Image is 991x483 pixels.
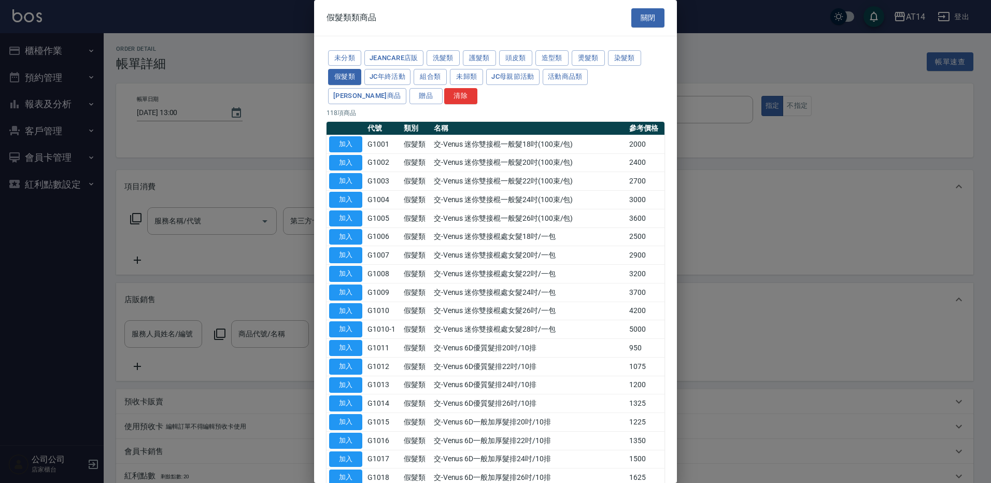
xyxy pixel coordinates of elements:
td: 假髮類 [401,228,431,246]
td: G1003 [365,172,401,191]
button: JeanCare店販 [364,50,423,66]
td: G1007 [365,246,401,265]
button: 贈品 [409,88,443,104]
td: G1010 [365,302,401,320]
td: 3600 [627,209,664,228]
td: G1002 [365,153,401,172]
td: G1017 [365,450,401,468]
button: 加入 [329,303,362,319]
td: 交-Venus 6D一般加厚髮排20吋/10排 [431,413,627,432]
td: 假髮類 [401,209,431,228]
button: 加入 [329,155,362,171]
button: 假髮類 [328,69,361,85]
td: 交-Venus 迷你雙接棍處女髮20吋/一包 [431,246,627,265]
button: JC母親節活動 [486,69,540,85]
td: 假髮類 [401,172,431,191]
td: 1075 [627,357,664,376]
td: 交-Venus 迷你雙接棍處女髮24吋/一包 [431,283,627,302]
button: 加入 [329,247,362,263]
td: 950 [627,339,664,358]
button: 加入 [329,433,362,449]
td: G1009 [365,283,401,302]
button: 加入 [329,340,362,356]
td: 2700 [627,172,664,191]
td: 假髮類 [401,376,431,394]
td: 交-Venus 6D優質髮排26吋/10排 [431,394,627,413]
th: 代號 [365,122,401,135]
td: 2900 [627,246,664,265]
td: 4200 [627,302,664,320]
button: 加入 [329,192,362,208]
td: G1006 [365,228,401,246]
button: 清除 [444,88,477,104]
button: [PERSON_NAME]商品 [328,88,406,104]
p: 118 項商品 [327,108,664,118]
button: 加入 [329,451,362,467]
td: 假髮類 [401,450,431,468]
td: G1015 [365,413,401,432]
button: JC年終活動 [364,69,410,85]
td: 交-Venus 迷你雙接棍一般髮24吋(100束/包) [431,191,627,209]
td: 假髮類 [401,283,431,302]
td: 假髮類 [401,394,431,413]
td: 1225 [627,413,664,432]
td: G1008 [365,265,401,283]
td: 交-Venus 迷你雙接棍一般髮26吋(100束/包) [431,209,627,228]
td: 交-Venus 迷你雙接棍處女髮26吋/一包 [431,302,627,320]
td: 假髮類 [401,431,431,450]
td: G1016 [365,431,401,450]
td: 假髮類 [401,191,431,209]
td: 3200 [627,265,664,283]
td: 假髮類 [401,153,431,172]
td: 2500 [627,228,664,246]
td: G1001 [365,135,401,153]
td: 假髮類 [401,339,431,358]
button: 活動商品類 [543,69,588,85]
span: 假髮類類商品 [327,12,376,23]
th: 參考價格 [627,122,664,135]
button: 加入 [329,210,362,226]
button: 加入 [329,229,362,245]
button: 造型類 [535,50,569,66]
td: 交-Venus 迷你雙接棍處女髮28吋/一包 [431,320,627,339]
td: G1010-1 [365,320,401,339]
td: 交-Venus 迷你雙接棍處女髮22吋/一包 [431,265,627,283]
th: 類別 [401,122,431,135]
td: 交-Venus 6D一般加厚髮排24吋/10排 [431,450,627,468]
button: 加入 [329,136,362,152]
td: 交-Venus 6D優質髮排20吋/10排 [431,339,627,358]
button: 加入 [329,321,362,337]
button: 未歸類 [450,69,483,85]
td: 1200 [627,376,664,394]
button: 組合類 [414,69,447,85]
button: 加入 [329,395,362,411]
button: 加入 [329,359,362,375]
th: 名稱 [431,122,627,135]
button: 洗髮類 [427,50,460,66]
button: 頭皮類 [499,50,532,66]
button: 護髮類 [463,50,496,66]
button: 加入 [329,266,362,282]
button: 燙髮類 [572,50,605,66]
td: 交-Venus 6D優質髮排24吋/10排 [431,376,627,394]
td: 交-Venus 迷你雙接棍一般髮22吋(100束/包) [431,172,627,191]
button: 染髮類 [608,50,641,66]
button: 加入 [329,377,362,393]
td: 1350 [627,431,664,450]
td: G1004 [365,191,401,209]
td: 假髮類 [401,413,431,432]
td: 5000 [627,320,664,339]
td: 3000 [627,191,664,209]
td: 交-Venus 迷你雙接棍處女髮18吋/一包 [431,228,627,246]
button: 加入 [329,173,362,189]
td: 1325 [627,394,664,413]
td: 交-Venus 6D一般加厚髮排22吋/10排 [431,431,627,450]
td: 2400 [627,153,664,172]
td: G1013 [365,376,401,394]
td: 假髮類 [401,302,431,320]
button: 關閉 [631,8,664,27]
td: 假髮類 [401,246,431,265]
button: 加入 [329,414,362,430]
td: 交-Venus 迷你雙接棍一般髮20吋(100束/包) [431,153,627,172]
td: G1012 [365,357,401,376]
